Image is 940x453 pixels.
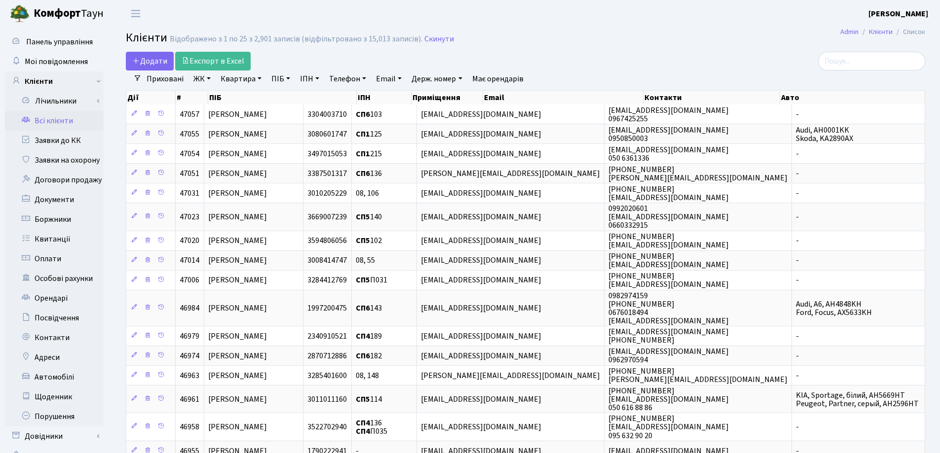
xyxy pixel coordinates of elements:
[356,168,382,179] span: 136
[796,211,799,222] span: -
[5,32,104,52] a: Панель управління
[34,5,104,22] span: Таун
[5,269,104,288] a: Особові рахунки
[608,105,729,124] span: [EMAIL_ADDRESS][DOMAIN_NAME] 0967425255
[608,231,729,250] span: [PHONE_NUMBER] [EMAIL_ADDRESS][DOMAIN_NAME]
[5,170,104,190] a: Договори продажу
[468,70,527,87] a: Має орендарів
[608,125,729,144] span: [EMAIL_ADDRESS][DOMAIN_NAME] 0950850003
[325,70,370,87] a: Телефон
[180,211,199,222] span: 47023
[356,211,370,222] b: СП5
[421,148,541,159] span: [EMAIL_ADDRESS][DOMAIN_NAME]
[840,27,859,37] a: Admin
[796,390,919,409] span: KIA, Sportage, білий, AH5669HT Peugeot, Partner, серый, AH2596HT
[208,275,267,286] span: [PERSON_NAME]
[421,211,541,222] span: [EMAIL_ADDRESS][DOMAIN_NAME]
[608,385,729,413] span: [PHONE_NUMBER] [EMAIL_ADDRESS][DOMAIN_NAME] 050 616 88 86
[408,70,466,87] a: Держ. номер
[126,91,176,105] th: Дії
[5,249,104,269] a: Оплати
[356,350,382,361] span: 182
[796,148,799,159] span: -
[356,370,379,381] span: 08, 148
[796,422,799,433] span: -
[208,129,267,139] span: [PERSON_NAME]
[608,366,788,385] span: [PHONE_NUMBER] [PERSON_NAME][EMAIL_ADDRESS][DOMAIN_NAME]
[5,426,104,446] a: Довідники
[5,387,104,407] a: Щоденник
[208,255,267,266] span: [PERSON_NAME]
[180,255,199,266] span: 47014
[267,70,294,87] a: ПІБ
[170,35,422,44] div: Відображено з 1 по 25 з 2,901 записів (відфільтровано з 15,013 записів).
[208,188,267,199] span: [PERSON_NAME]
[25,56,88,67] span: Мої повідомлення
[796,299,872,318] span: Audi, A6, AH4848KH Ford, Focus, AX5633KH
[180,109,199,120] span: 47057
[608,326,729,346] span: [EMAIL_ADDRESS][DOMAIN_NAME] [PHONE_NUMBER]
[126,29,167,46] span: Клієнти
[5,209,104,229] a: Боржники
[180,350,199,361] span: 46974
[307,109,347,120] span: 3304003710
[356,394,382,405] span: 114
[180,370,199,381] span: 46963
[208,422,267,433] span: [PERSON_NAME]
[796,331,799,342] span: -
[307,129,347,139] span: 3080601747
[356,188,379,199] span: 08, 106
[208,331,267,342] span: [PERSON_NAME]
[180,148,199,159] span: 47054
[356,236,382,246] span: 102
[5,328,104,348] a: Контакти
[421,168,600,179] span: [PERSON_NAME][EMAIL_ADDRESS][DOMAIN_NAME]
[208,394,267,405] span: [PERSON_NAME]
[5,190,104,209] a: Документи
[356,168,370,179] b: СП6
[780,91,925,105] th: Авто
[796,109,799,120] span: -
[189,70,215,87] a: ЖК
[356,350,370,361] b: СП6
[356,109,370,120] b: СП6
[175,52,251,70] a: Експорт в Excel
[356,418,387,437] span: 136 П035
[421,350,541,361] span: [EMAIL_ADDRESS][DOMAIN_NAME]
[180,168,199,179] span: 47051
[357,91,412,105] th: ІПН
[356,426,370,437] b: СП4
[826,22,940,42] nav: breadcrumb
[307,255,347,266] span: 3008414747
[421,255,541,266] span: [EMAIL_ADDRESS][DOMAIN_NAME]
[796,188,799,199] span: -
[307,350,347,361] span: 2870712886
[356,211,382,222] span: 140
[208,350,267,361] span: [PERSON_NAME]
[180,236,199,246] span: 47020
[421,394,541,405] span: [EMAIL_ADDRESS][DOMAIN_NAME]
[356,255,375,266] span: 08, 55
[307,394,347,405] span: 3011011160
[356,331,370,342] b: СП4
[356,109,382,120] span: 103
[356,303,382,314] span: 143
[421,303,541,314] span: [EMAIL_ADDRESS][DOMAIN_NAME]
[5,150,104,170] a: Заявки на охорону
[356,236,370,246] b: СП5
[126,52,174,70] a: Додати
[868,8,928,20] a: [PERSON_NAME]
[5,71,104,91] a: Клієнти
[421,275,541,286] span: [EMAIL_ADDRESS][DOMAIN_NAME]
[356,129,370,139] b: СП1
[180,188,199,199] span: 47031
[307,188,347,199] span: 3010205229
[643,91,780,105] th: Контакти
[5,111,104,131] a: Всі клієнти
[5,52,104,71] a: Мої повідомлення
[180,129,199,139] span: 47055
[356,418,370,428] b: СП4
[608,203,729,231] span: 0992020601 [EMAIL_ADDRESS][DOMAIN_NAME] 0660332915
[123,5,148,22] button: Переключити навігацію
[11,91,104,111] a: Лічильники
